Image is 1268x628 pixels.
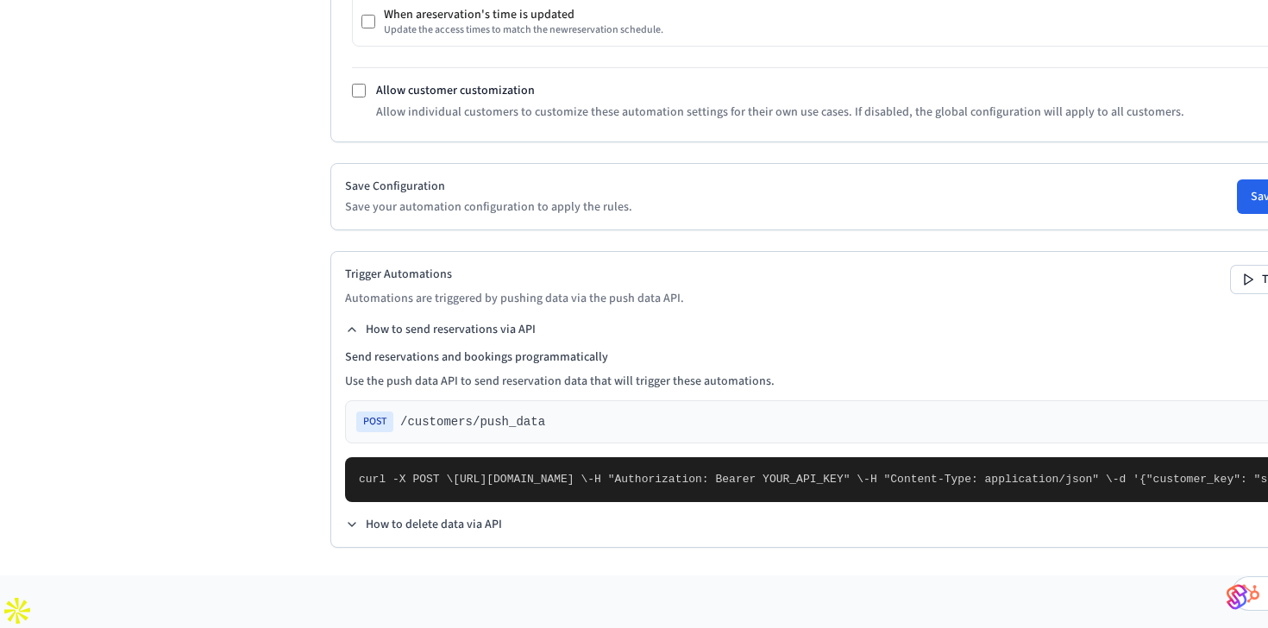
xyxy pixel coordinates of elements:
[345,198,632,216] p: Save your automation configuration to apply the rules.
[345,178,632,195] h2: Save Configuration
[587,473,863,486] span: -H "Authorization: Bearer YOUR_API_KEY" \
[345,266,684,283] h2: Trigger Automations
[400,413,545,430] span: /customers/push_data
[863,473,1113,486] span: -H "Content-Type: application/json" \
[376,82,535,99] label: Allow customer customization
[376,104,1184,121] p: Allow individual customers to customize these automation settings for their own use cases. If dis...
[1113,473,1146,486] span: -d '{
[345,290,684,307] p: Automations are triggered by pushing data via the push data API.
[345,516,502,533] button: How to delete data via API
[453,473,587,486] span: [URL][DOMAIN_NAME] \
[345,321,536,338] button: How to send reservations via API
[384,23,663,37] div: Update the access times to match the new reservation schedule.
[384,6,663,23] div: When a reservation 's time is updated
[356,411,393,432] span: POST
[359,473,453,486] span: curl -X POST \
